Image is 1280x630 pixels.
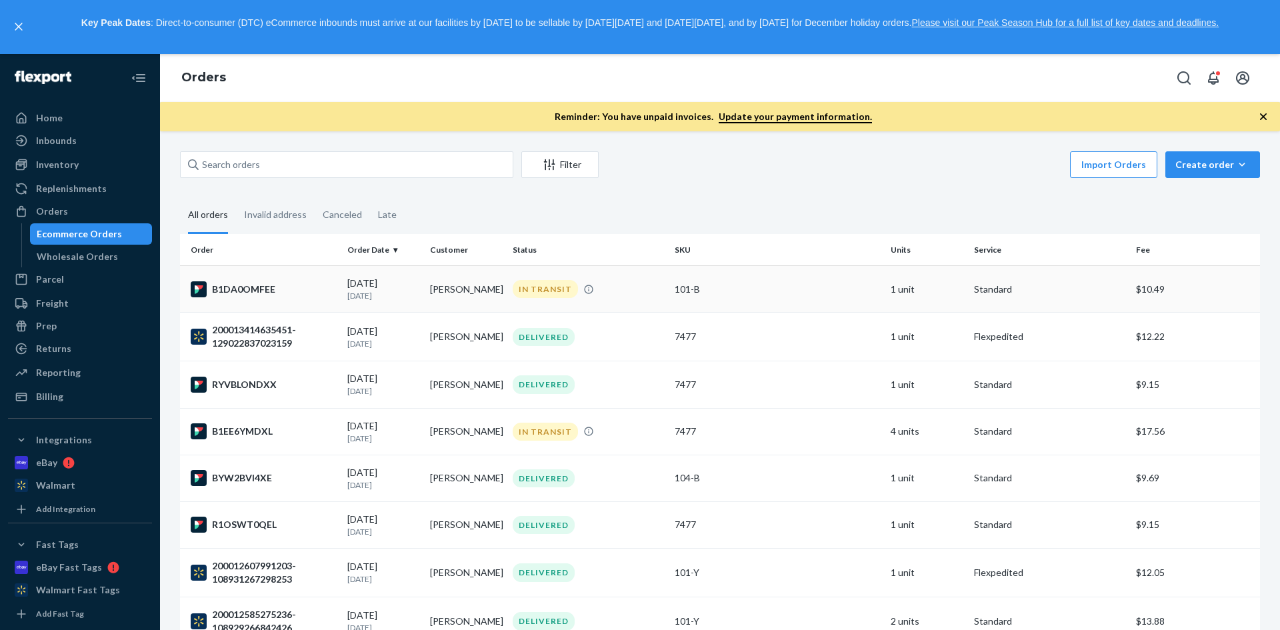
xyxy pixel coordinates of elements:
div: IN TRANSIT [513,280,578,298]
div: Filter [522,158,598,171]
p: Flexpedited [974,330,1125,343]
div: Add Integration [36,503,95,515]
div: Returns [36,342,71,355]
td: 1 unit [885,548,968,597]
p: [DATE] [347,385,419,397]
td: 1 unit [885,266,968,313]
button: Fast Tags [8,534,152,555]
p: Flexpedited [974,566,1125,579]
a: Wholesale Orders [30,246,153,267]
strong: Key Peak Dates [81,17,151,28]
div: 7477 [675,518,880,531]
td: 1 unit [885,501,968,548]
button: Open notifications [1200,65,1227,91]
div: Fast Tags [36,538,79,551]
a: Walmart Fast Tags [8,579,152,601]
a: Walmart [8,475,152,496]
th: Service [969,234,1131,266]
td: 1 unit [885,361,968,408]
div: DELIVERED [513,563,575,581]
p: Standard [974,378,1125,391]
a: Add Fast Tag [8,606,152,622]
div: [DATE] [347,372,419,397]
div: Add Fast Tag [36,608,84,619]
img: Flexport logo [15,71,71,84]
div: [DATE] [347,277,419,301]
td: $12.22 [1131,313,1260,361]
div: 7477 [675,425,880,438]
p: Standard [974,425,1125,438]
td: $10.49 [1131,266,1260,313]
a: Parcel [8,269,152,290]
p: Standard [974,283,1125,296]
a: Returns [8,338,152,359]
td: [PERSON_NAME] [425,408,507,455]
div: Parcel [36,273,64,286]
th: Status [507,234,669,266]
td: $9.69 [1131,455,1260,501]
div: Inbounds [36,134,77,147]
a: Orders [8,201,152,222]
p: [DATE] [347,433,419,444]
a: Inbounds [8,130,152,151]
div: R1OSWT0QEL [191,517,337,533]
td: [PERSON_NAME] [425,455,507,501]
div: Invalid address [244,197,307,232]
th: Order Date [342,234,425,266]
button: close, [12,20,25,33]
p: [DATE] [347,479,419,491]
a: Orders [181,70,226,85]
th: Units [885,234,968,266]
a: eBay Fast Tags [8,557,152,578]
a: Update your payment information. [719,111,872,123]
div: 101-Y [675,566,880,579]
div: 200013414635451-129022837023159 [191,323,337,350]
div: Integrations [36,433,92,447]
p: [DATE] [347,573,419,585]
div: 104-B [675,471,880,485]
div: [DATE] [347,466,419,491]
td: $12.05 [1131,548,1260,597]
a: Reporting [8,362,152,383]
div: DELIVERED [513,612,575,630]
p: : Direct-to-consumer (DTC) eCommerce inbounds must arrive at our facilities by [DATE] to be sella... [32,12,1268,35]
a: Billing [8,386,152,407]
th: Fee [1131,234,1260,266]
p: [DATE] [347,526,419,537]
div: Late [378,197,397,232]
div: DELIVERED [513,328,575,346]
div: Home [36,111,63,125]
div: All orders [188,197,228,234]
div: 7477 [675,378,880,391]
a: Ecommerce Orders [30,223,153,245]
div: 101-B [675,283,880,296]
button: Filter [521,151,599,178]
a: Home [8,107,152,129]
td: [PERSON_NAME] [425,266,507,313]
div: IN TRANSIT [513,423,578,441]
input: Search orders [180,151,513,178]
a: Replenishments [8,178,152,199]
div: Customer [430,244,502,255]
td: $17.56 [1131,408,1260,455]
div: 200012607991203-108931267298253 [191,559,337,586]
button: Close Navigation [125,65,152,91]
div: eBay Fast Tags [36,561,102,574]
p: [DATE] [347,338,419,349]
div: [DATE] [347,419,419,444]
th: SKU [669,234,885,266]
span: Chat [29,9,57,21]
div: Wholesale Orders [37,250,118,263]
button: Open Search Box [1171,65,1197,91]
div: DELIVERED [513,516,575,534]
th: Order [180,234,342,266]
button: Integrations [8,429,152,451]
ol: breadcrumbs [171,59,237,97]
td: [PERSON_NAME] [425,548,507,597]
a: Inventory [8,154,152,175]
p: Standard [974,471,1125,485]
div: [DATE] [347,560,419,585]
p: Standard [974,518,1125,531]
div: 101-Y [675,615,880,628]
a: eBay [8,452,152,473]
